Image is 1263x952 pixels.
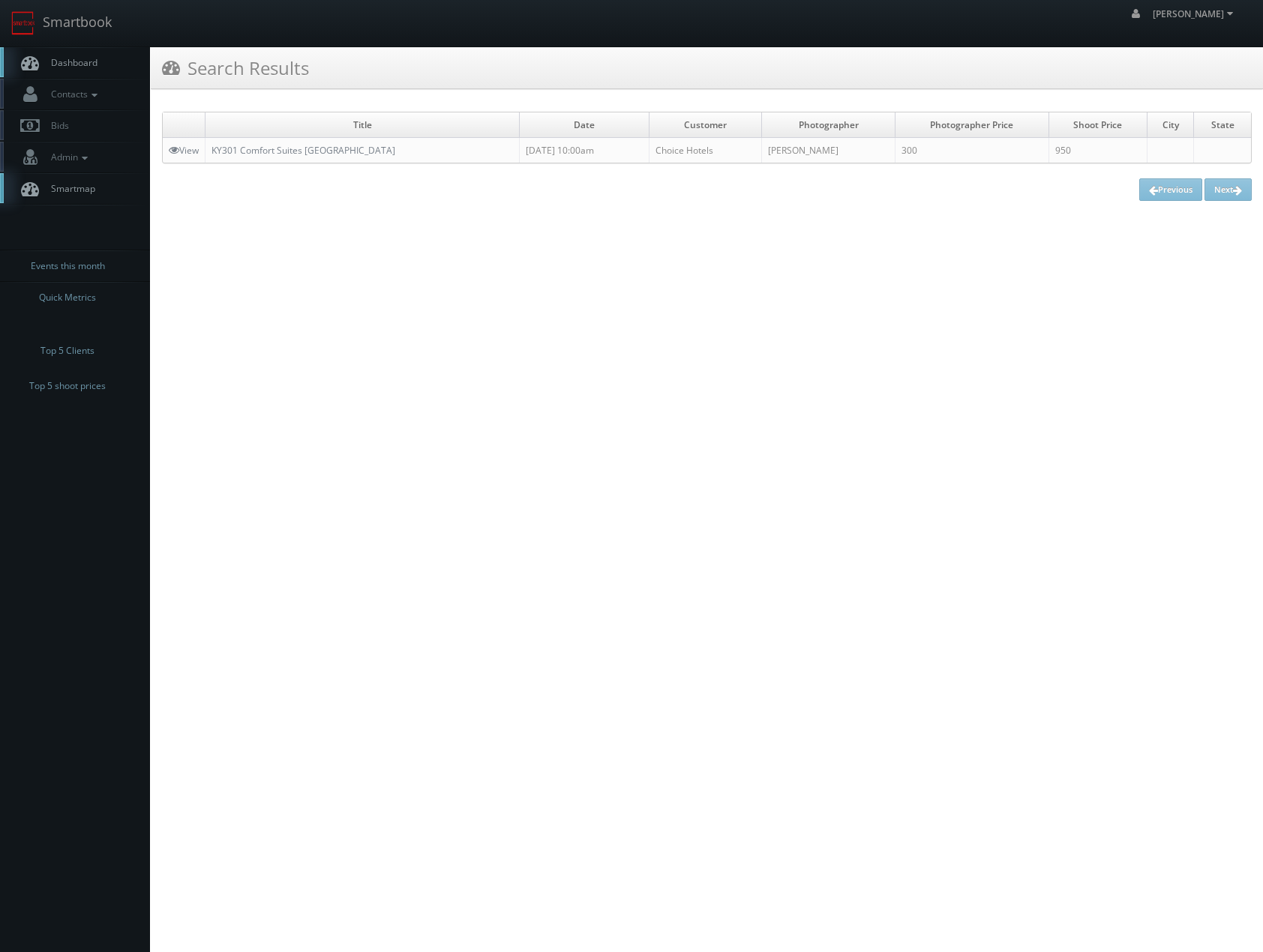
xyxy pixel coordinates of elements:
td: Photographer Price [895,112,1049,138]
span: Smartmap [43,182,95,195]
td: Title [205,112,520,138]
td: Customer [649,112,762,138]
span: Quick Metrics [39,290,96,305]
span: Dashboard [43,56,97,69]
span: Contacts [43,88,101,100]
img: smartbook-logo.png [11,11,35,35]
td: City [1147,112,1194,138]
h3: Search Results [162,55,309,81]
td: 950 [1048,138,1147,163]
span: Bids [43,119,69,132]
td: [DATE] 10:00am [520,138,649,163]
span: Events this month [31,259,105,274]
a: KY301 Comfort Suites [GEOGRAPHIC_DATA] [211,144,395,157]
td: Date [520,112,649,138]
span: [PERSON_NAME] [1153,7,1237,20]
td: 300 [895,138,1049,163]
td: Photographer [762,112,895,138]
td: State [1194,112,1251,138]
td: [PERSON_NAME] [762,138,895,163]
span: Top 5 shoot prices [29,379,106,394]
td: Choice Hotels [649,138,762,163]
span: Top 5 Clients [40,343,94,358]
span: Admin [43,151,91,163]
a: View [169,144,199,157]
td: Shoot Price [1048,112,1147,138]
